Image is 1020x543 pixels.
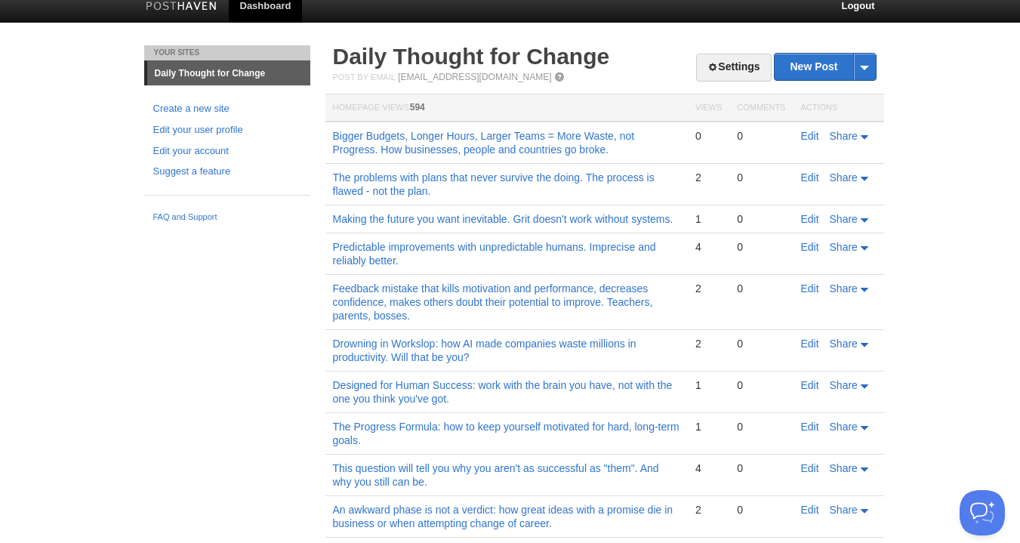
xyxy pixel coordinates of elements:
a: Edit [801,462,819,474]
span: Share [830,241,858,253]
div: 0 [737,240,785,254]
div: 2 [695,171,722,184]
div: 1 [695,420,722,433]
div: 0 [737,171,785,184]
span: 594 [410,102,425,113]
th: Actions [794,94,884,122]
a: Edit [801,171,819,184]
a: [EMAIL_ADDRESS][DOMAIN_NAME] [398,72,551,82]
iframe: Help Scout Beacon - Open [960,490,1005,535]
a: Drowning in Workslop: how AI made companies waste millions in productivity. Will that be you? [333,338,636,363]
div: 2 [695,503,722,517]
div: 0 [737,129,785,143]
a: Predictable improvements with unpredictable humans. Imprecise and reliably better. [333,241,656,267]
span: Share [830,130,858,142]
div: 0 [737,212,785,226]
a: Edit [801,504,819,516]
div: 0 [737,461,785,475]
li: Your Sites [144,45,310,60]
span: Share [830,504,858,516]
span: Share [830,421,858,433]
div: 4 [695,461,722,475]
img: Posthaven-bar [146,2,217,13]
div: 2 [695,282,722,295]
div: 1 [695,378,722,392]
a: Create a new site [153,101,301,117]
th: Comments [729,94,793,122]
a: The problems with plans that never survive the doing. The process is flawed - not the plan. [333,171,655,197]
span: Share [830,379,858,391]
a: Settings [696,54,771,82]
a: Edit your account [153,143,301,159]
div: 1 [695,212,722,226]
a: Bigger Budgets, Longer Hours, Larger Teams = More Waste, not Progress. How businesses, people and... [333,130,635,156]
a: Edit [801,241,819,253]
div: 0 [737,503,785,517]
a: Making the future you want inevitable. Grit doesn't work without systems. [333,213,673,225]
span: Share [830,213,858,225]
div: 2 [695,337,722,350]
a: Suggest a feature [153,164,301,180]
a: Edit [801,421,819,433]
div: 0 [737,420,785,433]
a: Edit [801,213,819,225]
div: 4 [695,240,722,254]
a: An awkward phase is not a verdict: how great ideas with a promise die in business or when attempt... [333,504,673,529]
a: Edit your user profile [153,122,301,138]
div: 0 [695,129,722,143]
span: Share [830,462,858,474]
a: Edit [801,130,819,142]
th: Homepage Views [325,94,688,122]
a: Edit [801,282,819,295]
a: This question will tell you why you aren't as successful as "them". And why you still can be. [333,462,659,488]
a: Daily Thought for Change [333,44,610,69]
a: Daily Thought for Change [147,61,310,85]
span: Post by Email [333,73,396,82]
a: The Progress Formula: how to keep yourself motivated for hard, long-term goals. [333,421,679,446]
div: 0 [737,337,785,350]
span: Share [830,171,858,184]
a: Designed for Human Success: work with the brain you have, not with the one you think you've got. [333,379,673,405]
span: Share [830,338,858,350]
th: Views [688,94,729,122]
div: 0 [737,282,785,295]
a: New Post [775,54,875,80]
a: Edit [801,379,819,391]
a: Feedback mistake that kills motivation and performance, decreases confidence, makes others doubt ... [333,282,653,322]
a: FAQ and Support [153,211,301,224]
a: Edit [801,338,819,350]
span: Share [830,282,858,295]
div: 0 [737,378,785,392]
